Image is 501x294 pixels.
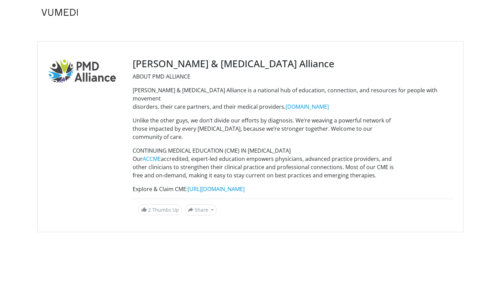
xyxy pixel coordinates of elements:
a: 2 Thumbs Up [138,204,182,215]
a: [URL][DOMAIN_NAME] [188,185,245,193]
a: ACCME [143,155,161,163]
button: Share [185,204,217,215]
p: [PERSON_NAME] & [MEDICAL_DATA] Alliance is a national hub of education, connection, and resources... [133,86,454,111]
span: 2 [148,207,151,213]
a: [DOMAIN_NAME] [286,103,329,110]
h3: [PERSON_NAME] & [MEDICAL_DATA] Alliance [133,58,454,70]
p: Unlike the other guys, we don’t divide our efforts by diagnosis. We’re weaving a powerful network... [133,116,454,141]
p: Explore & Claim CME: [133,185,454,193]
p: ABOUT PMD ALLIANCE [133,72,454,81]
p: CONTINUING MEDICAL EDUCATION (CME) IN [MEDICAL_DATA] Our accredited, expert-led education empower... [133,146,454,179]
img: VuMedi Logo [42,9,78,16]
